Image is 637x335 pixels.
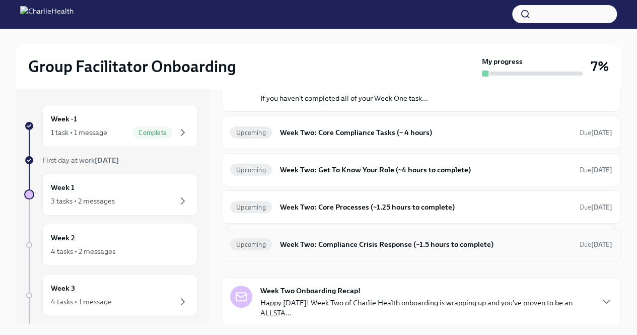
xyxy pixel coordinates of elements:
span: Due [580,241,612,248]
h6: Week Two: Core Compliance Tasks (~ 4 hours) [280,127,572,138]
span: Due [580,129,612,137]
a: Week -11 task • 1 messageComplete [24,105,197,147]
h6: Week -1 [51,113,77,124]
a: Week 13 tasks • 2 messages [24,173,197,216]
span: Upcoming [230,241,272,248]
div: 3 tasks • 2 messages [51,196,115,206]
strong: [DATE] [591,241,612,248]
span: Upcoming [230,166,272,174]
span: October 20th, 2025 10:00 [580,128,612,138]
strong: Week Two Onboarding Recap! [260,286,361,296]
span: Upcoming [230,129,272,137]
span: October 20th, 2025 10:00 [580,240,612,249]
h6: Week Two: Get To Know Your Role (~4 hours to complete) [280,164,572,175]
p: Happy [DATE]! Week Two of Charlie Health onboarding is wrapping up and you've proven to be an ALL... [260,298,592,318]
span: October 20th, 2025 10:00 [580,203,612,212]
h6: Week Two: Compliance Crisis Response (~1.5 hours to complete) [280,239,572,250]
span: Complete [132,129,173,137]
strong: [DATE] [591,129,612,137]
a: Week 24 tasks • 2 messages [24,224,197,266]
span: First day at work [42,156,119,165]
a: UpcomingWeek Two: Core Processes (~1.25 hours to complete)Due[DATE] [230,199,612,215]
h6: Week Two: Core Processes (~1.25 hours to complete) [280,202,572,213]
span: Due [580,166,612,174]
a: UpcomingWeek Two: Compliance Crisis Response (~1.5 hours to complete)Due[DATE] [230,236,612,252]
h6: Week 3 [51,283,75,294]
strong: [DATE] [95,156,119,165]
a: First day at work[DATE] [24,155,197,165]
div: 1 task • 1 message [51,127,107,138]
h6: Week 2 [51,232,75,243]
span: Upcoming [230,204,272,211]
strong: [DATE] [591,166,612,174]
h3: 7% [591,57,609,76]
strong: My progress [482,56,523,66]
a: Week 34 tasks • 1 message [24,274,197,316]
div: 4 tasks • 1 message [51,297,112,307]
h6: Week 1 [51,182,75,193]
p: If you haven't completed all of your Week One task... [260,93,429,103]
h2: Group Facilitator Onboarding [28,56,236,77]
img: CharlieHealth [20,6,74,22]
a: UpcomingWeek Two: Core Compliance Tasks (~ 4 hours)Due[DATE] [230,124,612,141]
div: 4 tasks • 2 messages [51,246,115,256]
span: Due [580,204,612,211]
a: UpcomingWeek Two: Get To Know Your Role (~4 hours to complete)Due[DATE] [230,162,612,178]
span: October 20th, 2025 10:00 [580,165,612,175]
strong: [DATE] [591,204,612,211]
